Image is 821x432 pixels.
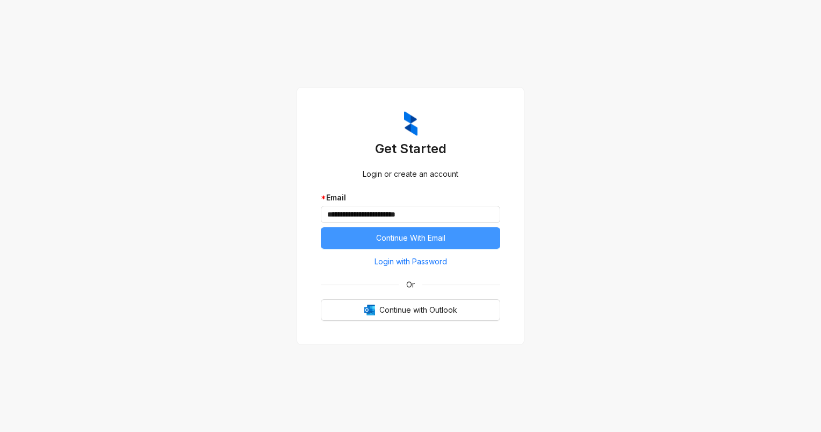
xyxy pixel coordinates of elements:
[321,168,500,180] div: Login or create an account
[364,305,375,315] img: Outlook
[399,279,422,291] span: Or
[375,256,447,268] span: Login with Password
[321,253,500,270] button: Login with Password
[379,304,457,316] span: Continue with Outlook
[404,111,417,136] img: ZumaIcon
[321,192,500,204] div: Email
[321,140,500,157] h3: Get Started
[321,227,500,249] button: Continue With Email
[321,299,500,321] button: OutlookContinue with Outlook
[376,232,445,244] span: Continue With Email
